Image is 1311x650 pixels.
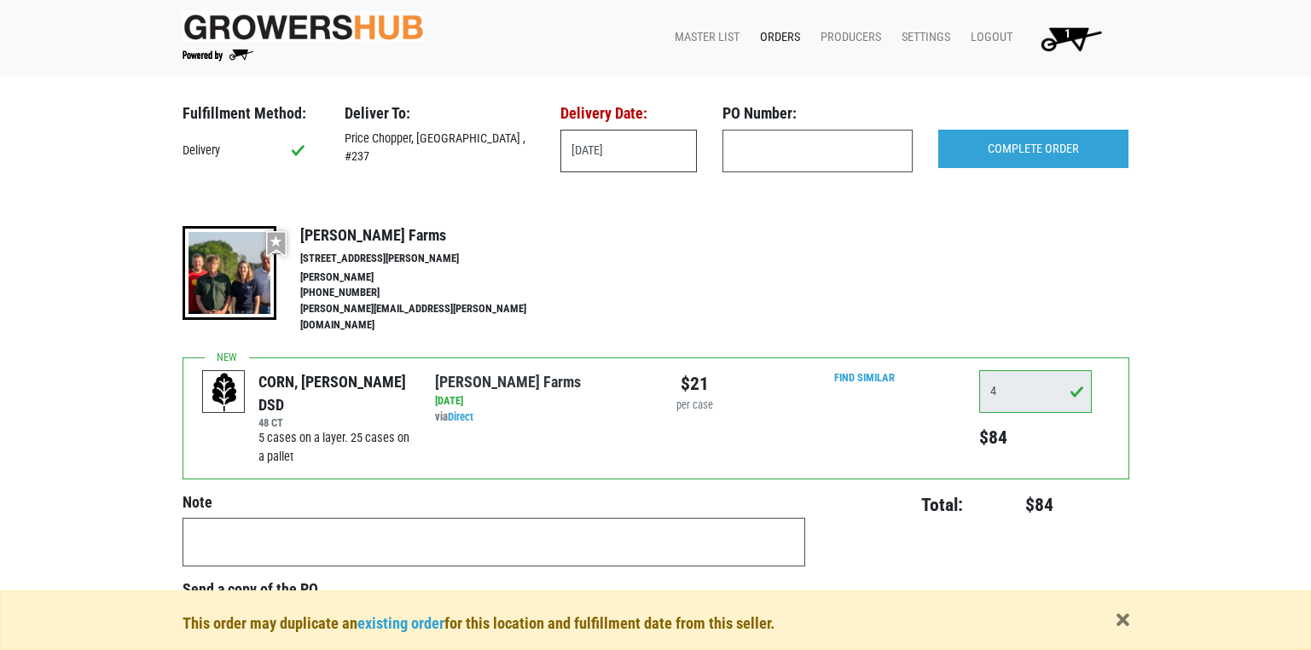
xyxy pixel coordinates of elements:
[183,580,643,599] h3: Send a copy of the PO
[183,11,425,43] img: original-fc7597fdc6adbb9d0e2ae620e786d1a2.jpg
[183,226,276,320] img: thumbnail-8a08f3346781c529aa742b86dead986c.jpg
[258,416,409,429] h6: 48 CT
[669,370,721,398] div: $21
[300,301,563,334] li: [PERSON_NAME][EMAIL_ADDRESS][PERSON_NAME][DOMAIN_NAME]
[183,104,319,123] h3: Fulfillment Method:
[746,21,807,54] a: Orders
[834,371,895,384] a: Find Similar
[258,431,409,464] span: 5 cases on a layer. 25 cases on a pallet
[357,614,444,632] a: existing order
[722,104,913,123] h3: PO Number:
[973,494,1053,516] h4: $84
[300,270,563,286] li: [PERSON_NAME]
[1064,26,1070,41] span: 1
[435,373,581,391] a: [PERSON_NAME] Farms
[332,130,548,166] div: Price Chopper, [GEOGRAPHIC_DATA] , #237
[258,370,409,416] div: CORN, [PERSON_NAME] DSD
[1019,21,1116,55] a: 1
[560,130,697,172] input: Select Date
[203,371,246,414] img: placeholder-variety-43d6402dacf2d531de610a020419775a.svg
[300,251,563,267] li: [STREET_ADDRESS][PERSON_NAME]
[183,493,805,512] h4: Note
[1033,21,1109,55] img: Cart
[300,226,563,245] h4: [PERSON_NAME] Farms
[345,104,535,123] h3: Deliver To:
[832,494,964,516] h4: Total:
[938,130,1128,169] input: COMPLETE ORDER
[957,21,1019,54] a: Logout
[888,21,957,54] a: Settings
[435,393,642,409] div: [DATE]
[448,410,473,423] a: Direct
[183,612,1129,635] div: This order may duplicate an for this location and fulfillment date from this seller.
[435,409,642,426] div: via
[560,104,697,123] h3: Delivery Date:
[669,398,721,414] div: per case
[183,49,253,61] img: Powered by Big Wheelbarrow
[300,285,563,301] li: [PHONE_NUMBER]
[979,427,1092,449] h5: $84
[661,21,746,54] a: Master List
[979,370,1092,413] input: Qty
[807,21,888,54] a: Producers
